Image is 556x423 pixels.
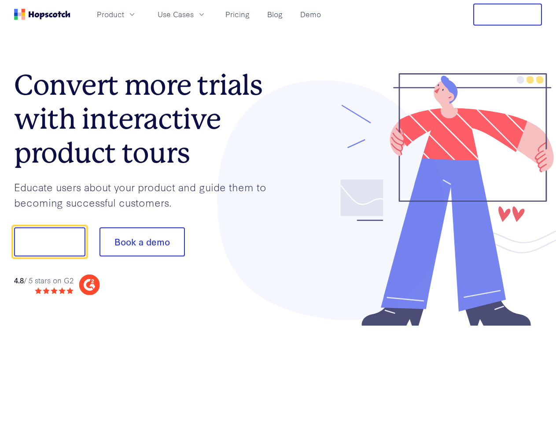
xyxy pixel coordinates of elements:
a: Home [14,9,70,20]
a: Pricing [222,7,253,22]
a: Blog [264,7,286,22]
a: Demo [297,7,324,22]
p: Educate users about your product and guide them to becoming successful customers. [14,179,278,210]
div: / 5 stars on G2 [14,275,74,286]
strong: 4.8 [14,275,24,285]
button: Free Trial [473,4,542,26]
button: Book a demo [99,227,185,256]
button: Show me! [14,227,85,256]
button: Use Cases [152,7,211,22]
span: Use Cases [158,9,194,20]
span: Product [97,9,124,20]
button: Product [92,7,142,22]
h1: Convert more trials with interactive product tours [14,68,278,170]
